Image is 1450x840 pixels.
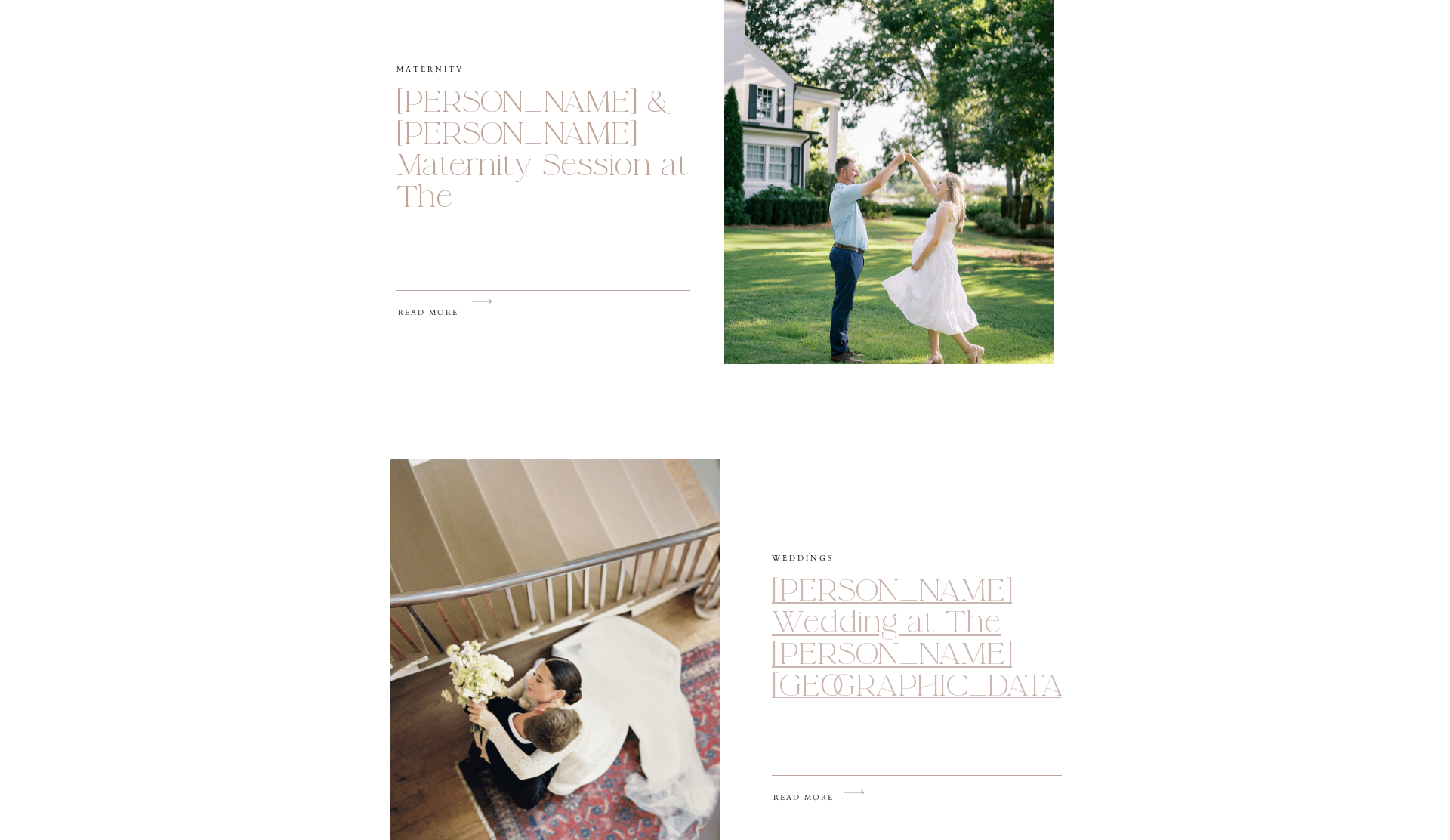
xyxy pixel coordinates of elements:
[396,64,464,75] a: Maternity
[772,571,1070,706] a: [PERSON_NAME] Wedding at The [PERSON_NAME][GEOGRAPHIC_DATA]
[773,791,871,811] a: read more
[398,306,493,326] a: read more
[772,553,834,564] a: Weddings
[396,82,695,280] a: [PERSON_NAME] & [PERSON_NAME] Maternity Session at The [PERSON_NAME][GEOGRAPHIC_DATA]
